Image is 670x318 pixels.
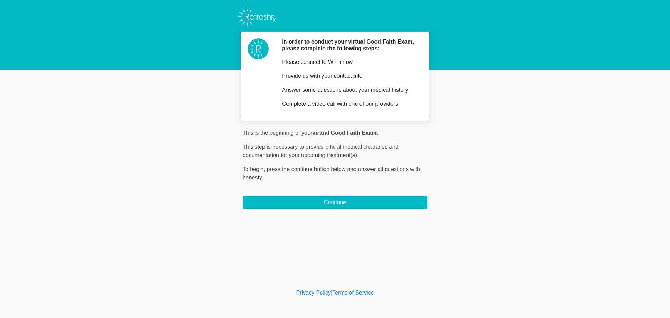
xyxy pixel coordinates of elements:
[243,166,267,172] span: To begin,
[243,196,427,209] button: Continue
[332,290,374,296] a: Terms of Service
[282,38,417,52] h2: In order to conduct your virtual Good Faith Exam, please complete the following steps:
[282,58,417,66] p: Please connect to Wi-Fi now
[282,100,417,108] p: Complete a video call with one of our providers
[243,130,312,136] span: This is the beginning of your
[248,38,269,59] img: Agent Avatar
[282,72,417,80] p: Provide us with your contact info
[236,5,278,28] img: Refresh RX Logo
[282,86,417,94] p: Answer some questions about your medical history
[331,290,332,296] a: |
[377,130,378,136] span: .
[243,166,420,180] span: press the continue button below and answer all questions with honesty.
[243,144,399,158] span: This step is necessary to provide official medical clearance and documentation for your upcoming ...
[312,130,377,136] strong: virtual Good Faith Exam
[296,290,331,296] a: Privacy Policy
